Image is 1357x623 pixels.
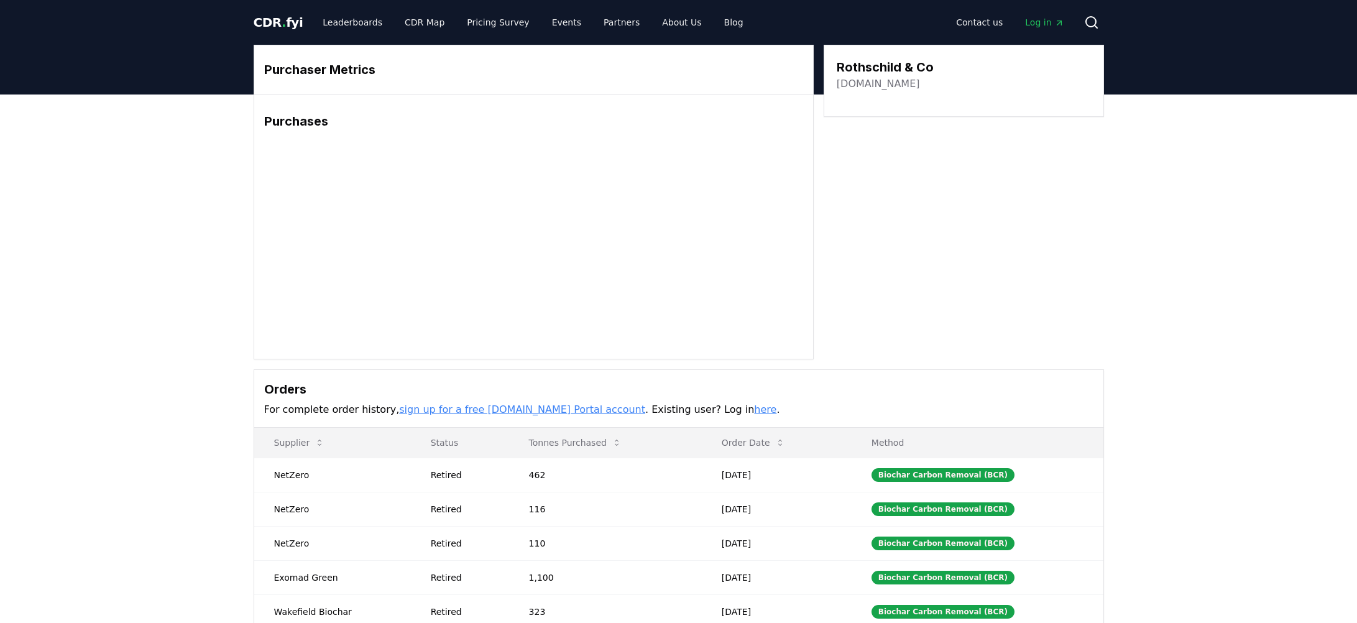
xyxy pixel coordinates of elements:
[431,571,499,584] div: Retired
[837,58,934,76] h3: Rothschild & Co
[509,526,702,560] td: 110
[542,11,591,34] a: Events
[254,458,411,492] td: NetZero
[264,430,335,455] button: Supplier
[431,469,499,481] div: Retired
[872,605,1014,619] div: Biochar Carbon Removal (BCR)
[702,526,852,560] td: [DATE]
[254,15,303,30] span: CDR fyi
[1015,11,1074,34] a: Log in
[431,606,499,618] div: Retired
[702,458,852,492] td: [DATE]
[264,380,1093,399] h3: Orders
[837,76,920,91] a: [DOMAIN_NAME]
[395,11,454,34] a: CDR Map
[421,436,499,449] p: Status
[313,11,753,34] nav: Main
[264,402,1093,417] p: For complete order history, . Existing user? Log in .
[254,14,303,31] a: CDR.fyi
[264,112,803,131] h3: Purchases
[702,492,852,526] td: [DATE]
[594,11,650,34] a: Partners
[254,492,411,526] td: NetZero
[431,503,499,515] div: Retired
[754,404,776,415] a: here
[282,15,286,30] span: .
[399,404,645,415] a: sign up for a free [DOMAIN_NAME] Portal account
[431,537,499,550] div: Retired
[872,537,1014,550] div: Biochar Carbon Removal (BCR)
[872,468,1014,482] div: Biochar Carbon Removal (BCR)
[1025,16,1064,29] span: Log in
[714,11,753,34] a: Blog
[702,560,852,594] td: [DATE]
[509,560,702,594] td: 1,100
[509,458,702,492] td: 462
[712,430,795,455] button: Order Date
[509,492,702,526] td: 116
[254,560,411,594] td: Exomad Green
[946,11,1074,34] nav: Main
[862,436,1093,449] p: Method
[946,11,1013,34] a: Contact us
[457,11,539,34] a: Pricing Survey
[313,11,392,34] a: Leaderboards
[872,502,1014,516] div: Biochar Carbon Removal (BCR)
[254,526,411,560] td: NetZero
[652,11,711,34] a: About Us
[519,430,632,455] button: Tonnes Purchased
[264,60,803,79] h3: Purchaser Metrics
[872,571,1014,584] div: Biochar Carbon Removal (BCR)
